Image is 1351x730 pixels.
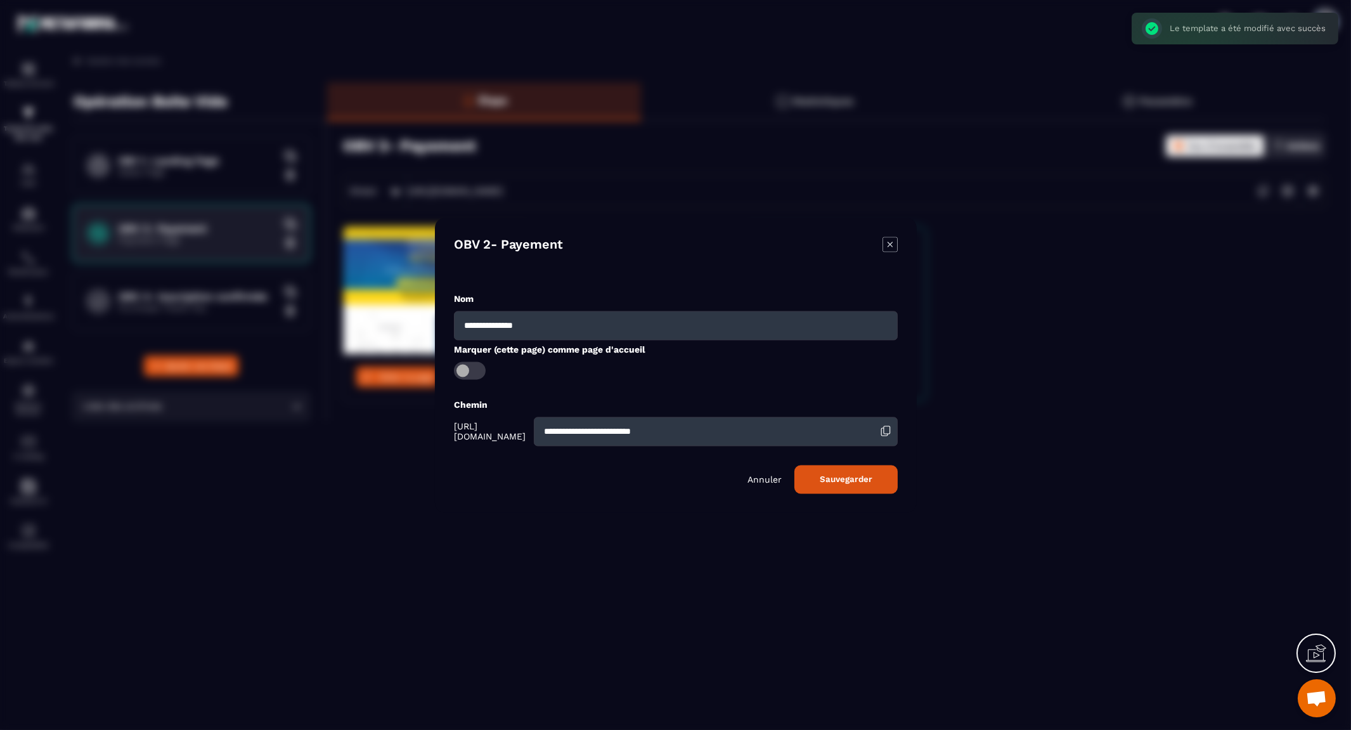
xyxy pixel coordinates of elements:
[454,344,645,355] label: Marquer (cette page) comme page d'accueil
[747,474,782,485] p: Annuler
[454,294,474,304] label: Nom
[454,421,531,441] span: [URL][DOMAIN_NAME]
[794,465,898,493] button: Sauvegarder
[454,237,563,254] h4: OBV 2- Payement
[1298,679,1336,717] div: Ouvrir le chat
[454,400,488,410] label: Chemin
